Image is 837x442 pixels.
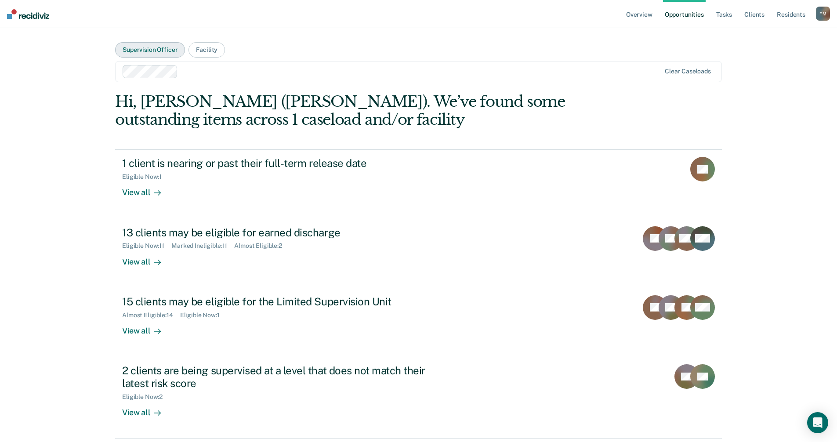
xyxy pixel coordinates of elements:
div: Eligible Now : 1 [122,173,169,181]
div: 1 client is nearing or past their full-term release date [122,157,431,170]
div: Almost Eligible : 14 [122,312,180,319]
div: F M [816,7,830,21]
a: 13 clients may be eligible for earned dischargeEligible Now:11Marked Ineligible:11Almost Eligible... [115,219,722,288]
div: Almost Eligible : 2 [234,242,289,250]
button: FM [816,7,830,21]
a: 15 clients may be eligible for the Limited Supervision UnitAlmost Eligible:14Eligible Now:1View all [115,288,722,357]
div: View all [122,181,171,198]
div: 2 clients are being supervised at a level that does not match their latest risk score [122,364,431,390]
button: Facility [188,42,225,58]
img: Recidiviz [7,9,49,19]
button: Supervision Officer [115,42,185,58]
div: 15 clients may be eligible for the Limited Supervision Unit [122,295,431,308]
div: Eligible Now : 11 [122,242,171,250]
div: Eligible Now : 2 [122,393,170,401]
div: 13 clients may be eligible for earned discharge [122,226,431,239]
div: Eligible Now : 1 [180,312,227,319]
div: View all [122,319,171,336]
div: View all [122,250,171,267]
a: 2 clients are being supervised at a level that does not match their latest risk scoreEligible Now... [115,357,722,439]
div: Open Intercom Messenger [807,412,828,433]
div: Marked Ineligible : 11 [171,242,234,250]
div: Hi, [PERSON_NAME] ([PERSON_NAME]). We’ve found some outstanding items across 1 caseload and/or fa... [115,93,601,129]
a: 1 client is nearing or past their full-term release dateEligible Now:1View all [115,149,722,219]
div: Clear caseloads [665,68,711,75]
div: View all [122,400,171,417]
